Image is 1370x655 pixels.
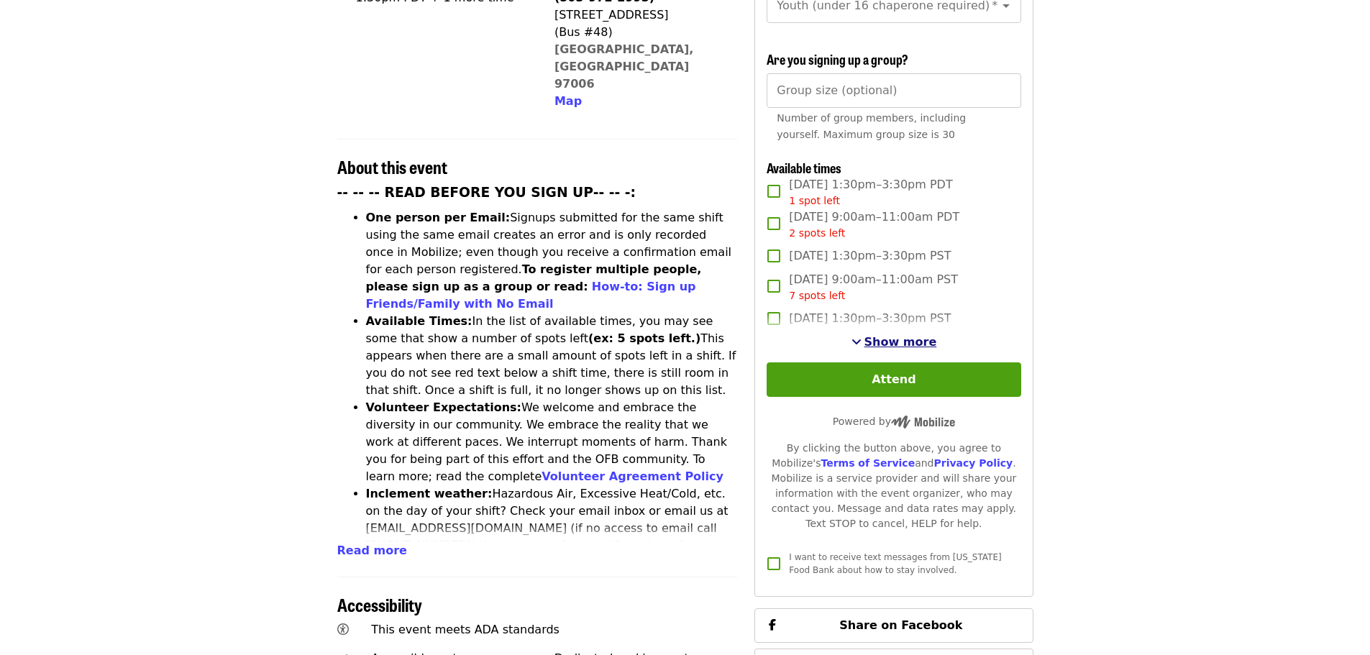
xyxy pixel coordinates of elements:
[371,623,560,636] span: This event meets ADA standards
[767,441,1020,531] div: By clicking the button above, you agree to Mobilize's and . Mobilize is a service provider and wi...
[789,271,958,303] span: [DATE] 9:00am–11:00am PST
[767,158,841,177] span: Available times
[337,154,447,179] span: About this event
[554,94,582,108] span: Map
[337,592,422,617] span: Accessibility
[777,112,966,140] span: Number of group members, including yourself. Maximum group size is 30
[789,209,959,241] span: [DATE] 9:00am–11:00am PDT
[789,227,845,239] span: 2 spots left
[767,50,908,68] span: Are you signing up a group?
[789,195,840,206] span: 1 spot left
[366,487,493,500] strong: Inclement weather:
[833,416,955,427] span: Powered by
[588,331,700,345] strong: (ex: 5 spots left.)
[337,544,407,557] span: Read more
[554,42,694,91] a: [GEOGRAPHIC_DATA], [GEOGRAPHIC_DATA] 97006
[821,457,915,469] a: Terms of Service
[851,334,937,351] button: See more timeslots
[366,280,696,311] a: How-to: Sign up Friends/Family with No Email
[542,470,723,483] a: Volunteer Agreement Policy
[554,6,726,24] div: [STREET_ADDRESS]
[789,176,952,209] span: [DATE] 1:30pm–3:30pm PDT
[366,262,702,293] strong: To register multiple people, please sign up as a group or read:
[789,290,845,301] span: 7 spots left
[767,362,1020,397] button: Attend
[767,73,1020,108] input: [object Object]
[366,313,738,399] li: In the list of available times, you may see some that show a number of spots left This appears wh...
[891,416,955,429] img: Powered by Mobilize
[839,618,962,632] span: Share on Facebook
[366,209,738,313] li: Signups submitted for the same shift using the same email creates an error and is only recorded o...
[554,24,726,41] div: (Bus #48)
[933,457,1013,469] a: Privacy Policy
[789,247,951,265] span: [DATE] 1:30pm–3:30pm PST
[366,485,738,572] li: Hazardous Air, Excessive Heat/Cold, etc. on the day of your shift? Check your email inbox or emai...
[366,399,738,485] li: We welcome and embrace the diversity in our community. We embrace the reality that we work at dif...
[337,542,407,559] button: Read more
[366,400,522,414] strong: Volunteer Expectations:
[789,310,951,327] span: [DATE] 1:30pm–3:30pm PST
[337,623,349,636] i: universal-access icon
[366,211,511,224] strong: One person per Email:
[864,335,937,349] span: Show more
[754,608,1033,643] button: Share on Facebook
[337,185,636,200] strong: -- -- -- READ BEFORE YOU SIGN UP-- -- -:
[789,552,1001,575] span: I want to receive text messages from [US_STATE] Food Bank about how to stay involved.
[554,93,582,110] button: Map
[366,314,472,328] strong: Available Times:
